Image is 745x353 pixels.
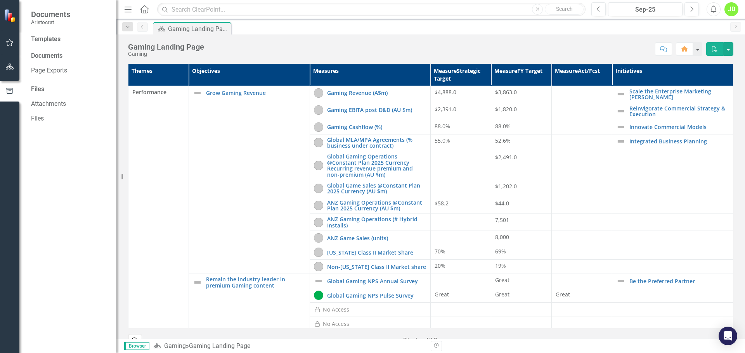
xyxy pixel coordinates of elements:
[327,250,427,255] a: [US_STATE] Class II Market Share
[168,24,229,34] div: Gaming Landing Page
[724,2,738,16] button: JD
[435,105,456,113] span: $2,391.0
[31,100,109,108] a: Attachments
[189,342,250,350] div: Gaming Landing Page
[629,278,729,284] a: Be the Preferred Partner
[314,201,323,210] img: Not Started
[206,276,306,288] a: Remain the industry leader in premium Gaming content
[314,233,323,243] img: Not Started
[31,66,109,75] a: Page Exports
[327,137,427,149] a: Global MLA/MPA Agreements (% business under contract)
[495,88,517,96] span: $3,863.0
[323,306,349,313] div: No Access
[435,88,456,96] span: $4,888.0
[327,200,427,212] a: ANZ Gaming Operations @Constant Plan 2025 Currency (AU $m)
[556,291,570,298] span: Great
[327,264,427,270] a: Non-[US_STATE] Class II Market share
[314,88,323,98] img: Not Started
[629,105,729,117] a: Reinvigorate Commercial Strategy & Execution
[495,262,506,269] span: 19%
[495,248,506,255] span: 69%
[327,153,427,177] a: Global Gaming Operations @Constant Plan 2025 Currency Recurring revenue premium and non-premium (...
[616,90,625,99] img: Not Defined
[327,216,427,228] a: ANZ Gaming Operations (# Hybrid Installs)
[495,216,509,224] span: 7,501
[495,153,517,161] span: $2,491.0
[629,88,729,100] a: Scale the Enterprise Marketing [PERSON_NAME]
[128,43,204,51] div: Gaming Landing Page
[327,235,427,241] a: ANZ Game Sales (units)
[157,3,586,16] input: Search ClearPoint...
[435,248,445,255] span: 70%
[31,85,109,94] div: Files
[314,291,323,300] img: On Track
[314,218,323,227] img: Not Started
[327,90,427,96] a: Gaming Revenue (A$m)
[314,105,323,115] img: Not Started
[495,122,511,130] span: 88.0%
[314,138,323,147] img: Not Started
[616,276,625,286] img: Not Defined
[132,88,185,96] span: Performance
[31,52,109,60] div: Documents
[435,291,449,298] span: Great
[314,276,323,286] img: Not Defined
[314,248,323,257] img: Not Started
[327,124,427,130] a: Gaming Cashflow (%)
[327,183,427,195] a: Global Game Sales @Constant Plan 2025 Currency (AU $m)
[31,10,70,19] span: Documents
[31,19,70,25] small: Aristocrat
[128,51,204,57] div: Gaming
[314,161,323,170] img: Not Started
[495,276,509,284] span: Great
[495,137,511,144] span: 52.6%
[193,278,202,287] img: Not Defined
[323,320,349,328] div: No Access
[314,184,323,193] img: Not Started
[314,262,323,271] img: Not Started
[495,200,509,207] span: $44.0
[435,262,445,269] span: 20%
[164,342,186,350] a: Gaming
[616,137,625,146] img: Not Defined
[495,233,509,241] span: 8,000
[495,291,509,298] span: Great
[495,183,517,190] span: $1,202.0
[31,114,109,123] a: Files
[206,90,306,96] a: Grow Gaming Revenue
[193,88,202,98] img: Not Defined
[327,278,427,284] a: Global Gaming NPS Annual Survey
[327,293,427,298] a: Global Gaming NPS Pulse Survey
[495,105,517,113] span: $1,820.0
[616,122,625,132] img: Not Defined
[435,122,450,130] span: 88.0%
[153,342,425,351] div: »
[616,107,625,116] img: Not Defined
[556,6,573,12] span: Search
[608,2,683,16] button: Sep-25
[611,5,680,14] div: Sep-25
[327,107,427,113] a: Gaming EBITA post D&D (AU $m)
[435,137,450,144] span: 55.0%
[435,200,449,207] span: $58.2
[719,327,737,345] div: Open Intercom Messenger
[314,122,323,132] img: Not Started
[629,138,729,144] a: Integrated Business Planning
[629,124,729,130] a: Innovate Commercial Models
[124,342,149,350] span: Browser
[545,4,584,15] button: Search
[4,9,17,22] img: ClearPoint Strategy
[31,35,109,44] div: Templates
